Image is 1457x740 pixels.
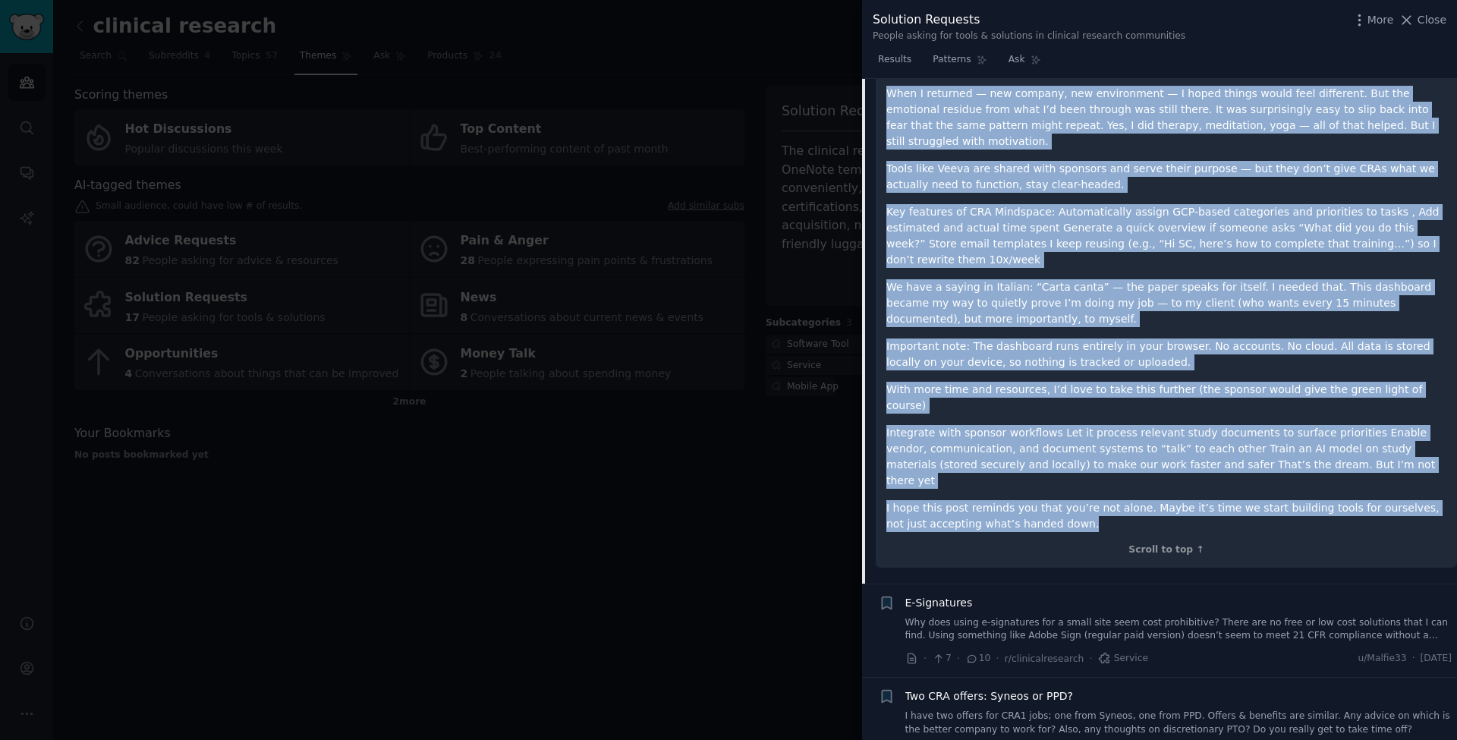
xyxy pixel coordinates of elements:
span: · [1412,652,1415,666]
button: Close [1399,12,1446,28]
span: Close [1418,12,1446,28]
p: With more time and resources, I’d love to take this further (the sponsor would give the green lig... [886,382,1446,414]
span: Service [1098,652,1148,666]
button: More [1352,12,1394,28]
a: Patterns [927,48,992,79]
p: We have a saying in Italian: “Carta canta” — the paper speaks for itself. I needed that. This das... [886,279,1446,327]
p: Important note: The dashboard runs entirely in your browser. No accounts. No cloud. All data is s... [886,339,1446,370]
span: · [1089,650,1092,666]
span: 10 [965,652,990,666]
div: People asking for tools & solutions in clinical research communities [873,30,1185,43]
span: [DATE] [1421,652,1452,666]
a: Ask [1003,48,1046,79]
span: · [957,650,960,666]
a: E-Signatures [905,595,973,611]
p: Integrate with sponsor workflows Let it process relevant study documents to surface priorities En... [886,425,1446,489]
span: · [996,650,999,666]
span: Ask [1009,53,1025,67]
span: · [924,650,927,666]
p: I hope this post reminds you that you’re not alone. Maybe it’s time we start building tools for o... [886,500,1446,532]
span: Patterns [933,53,971,67]
p: Tools like Veeva are shared with sponsors and serve their purpose — but they don’t give CRAs what... [886,161,1446,193]
p: When I returned — new company, new environment — I hoped things would feel different. But the emo... [886,86,1446,150]
span: 7 [932,652,951,666]
div: Solution Requests [873,11,1185,30]
a: I have two offers for CRA1 jobs; one from Syneos, one from PPD. Offers & benefits are similar. An... [905,710,1452,736]
span: u/Malfie33 [1358,652,1406,666]
a: Two CRA offers: Syneos or PPD? [905,688,1074,704]
span: Results [878,53,911,67]
span: More [1367,12,1394,28]
a: Why does using e-signatures for a small site seem cost prohibitive? There are no free or low cost... [905,616,1452,643]
div: Scroll to top ↑ [886,543,1446,557]
span: r/clinicalresearch [1005,653,1084,664]
a: Results [873,48,917,79]
p: Key features of CRA Mindspace: Automatically assign GCP-based categories and priorities to tasks ... [886,204,1446,268]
